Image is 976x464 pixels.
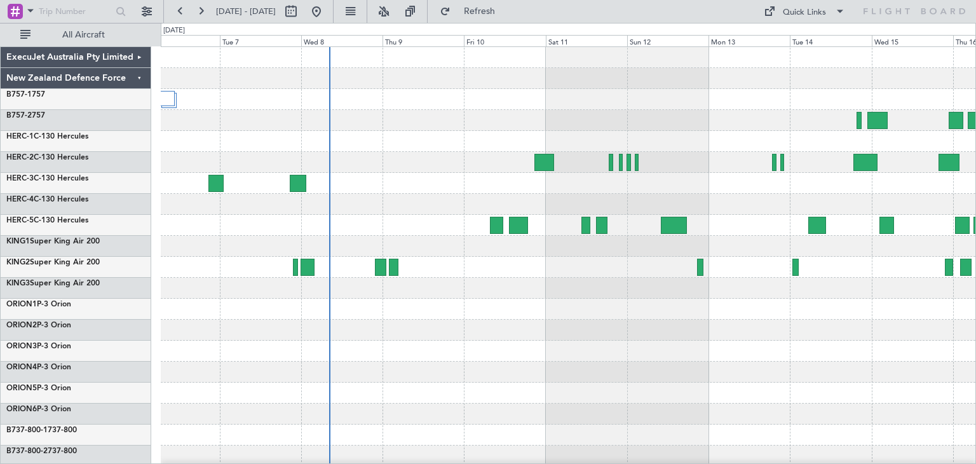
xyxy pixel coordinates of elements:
div: Tue 14 [790,35,871,46]
span: HERC-4 [6,196,34,203]
div: Quick Links [783,6,826,19]
a: B737-800-2737-800 [6,447,77,455]
a: HERC-5C-130 Hercules [6,217,88,224]
span: B737-800-2 [6,447,48,455]
div: Mon 13 [708,35,790,46]
span: KING3 [6,280,30,287]
a: HERC-3C-130 Hercules [6,175,88,182]
div: [DATE] [163,25,185,36]
span: B757-2 [6,112,32,119]
span: ORION2 [6,322,37,329]
a: B737-800-1737-800 [6,426,77,434]
div: Fri 10 [464,35,545,46]
a: HERC-4C-130 Hercules [6,196,88,203]
span: ORION6 [6,406,37,413]
span: HERC-2 [6,154,34,161]
a: KING3Super King Air 200 [6,280,100,287]
div: Wed 15 [872,35,953,46]
div: Wed 8 [301,35,383,46]
a: ORION4P-3 Orion [6,364,71,371]
span: HERC-1 [6,133,34,140]
span: ORION5 [6,385,37,392]
div: Tue 7 [220,35,301,46]
button: Quick Links [757,1,851,22]
span: HERC-5 [6,217,34,224]
a: ORION2P-3 Orion [6,322,71,329]
span: ORION3 [6,343,37,350]
div: Thu 9 [383,35,464,46]
div: Sat 11 [546,35,627,46]
button: All Aircraft [14,25,138,45]
a: ORION6P-3 Orion [6,406,71,413]
div: Sun 12 [627,35,708,46]
div: Mon 6 [139,35,220,46]
a: HERC-2C-130 Hercules [6,154,88,161]
span: KING1 [6,238,30,245]
span: [DATE] - [DATE] [216,6,276,17]
span: HERC-3 [6,175,34,182]
a: ORION1P-3 Orion [6,301,71,308]
span: ORION1 [6,301,37,308]
span: ORION4 [6,364,37,371]
span: B757-1 [6,91,32,99]
a: KING2Super King Air 200 [6,259,100,266]
a: ORION3P-3 Orion [6,343,71,350]
a: HERC-1C-130 Hercules [6,133,88,140]
span: KING2 [6,259,30,266]
span: B737-800-1 [6,426,48,434]
button: Refresh [434,1,510,22]
span: All Aircraft [33,31,134,39]
a: KING1Super King Air 200 [6,238,100,245]
span: Refresh [453,7,506,16]
a: B757-1757 [6,91,45,99]
a: ORION5P-3 Orion [6,385,71,392]
input: Trip Number [39,2,112,21]
a: B757-2757 [6,112,45,119]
